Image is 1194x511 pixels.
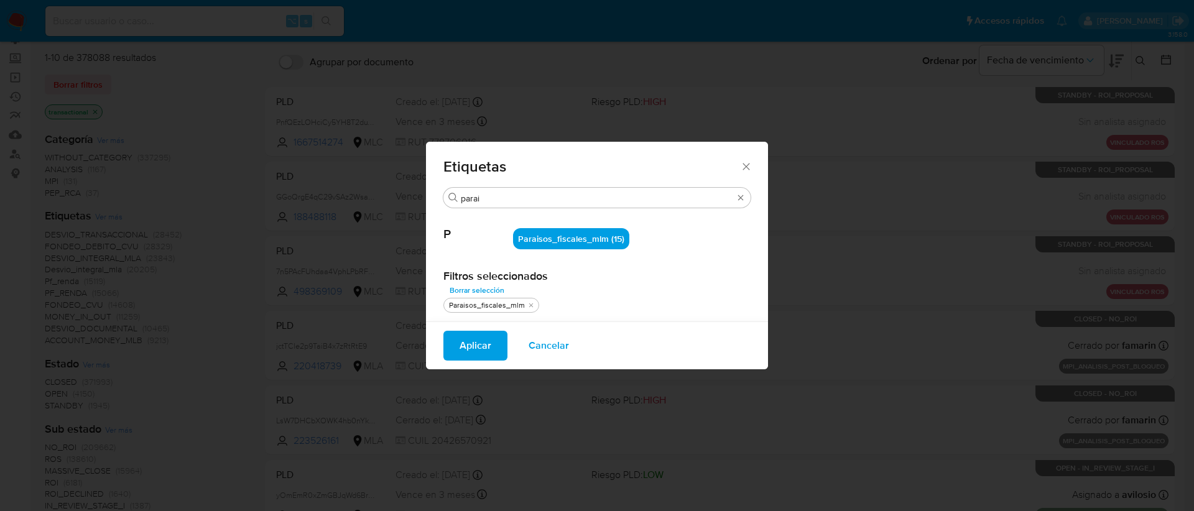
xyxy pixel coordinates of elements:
button: Buscar [448,193,458,203]
div: Paraisos_fiscales_mlm [447,300,527,311]
button: Cerrar [740,160,751,172]
span: Etiquetas [443,159,740,174]
button: quitar Paraisos_fiscales_mlm [526,300,536,310]
button: Aplicar [443,331,507,361]
h2: Filtros seleccionados [443,269,751,283]
span: P [443,208,513,242]
button: Borrar selección [443,283,511,298]
div: Paraisos_fiscales_mlm (15) [513,228,629,249]
button: Cancelar [512,331,585,361]
span: Cancelar [529,332,569,359]
span: Borrar selección [450,284,504,297]
span: Paraisos_fiscales_mlm (15) [518,232,624,245]
span: Aplicar [460,332,491,359]
button: Borrar [736,193,746,203]
input: Buscar filtro [461,193,733,204]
